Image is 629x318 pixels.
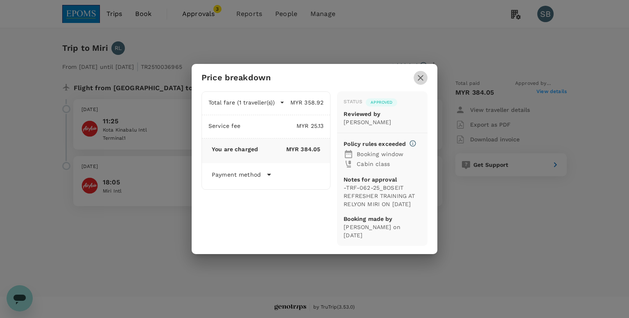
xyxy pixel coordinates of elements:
[344,184,421,208] p: -TRF-062-25_BOSEIT REFRESHER TRAINING AT RELYON MIRI ON [DATE]
[344,223,421,239] p: [PERSON_NAME] on [DATE]
[285,98,324,107] p: MYR 358.92
[344,98,362,106] div: Status
[366,100,397,105] span: Approved
[208,98,275,107] p: Total fare (1 traveller(s))
[212,170,261,179] p: Payment method
[344,110,421,118] p: Reviewed by
[208,98,285,107] button: Total fare (1 traveller(s))
[208,122,241,130] p: Service fee
[201,71,271,84] h6: Price breakdown
[212,145,258,153] p: You are charged
[258,145,320,153] p: MYR 384.05
[241,122,324,130] p: MYR 25.13
[357,150,421,158] p: Booking window
[344,175,421,184] p: Notes for approval
[344,140,406,148] p: Policy rules exceeded
[344,118,421,126] p: [PERSON_NAME]
[344,215,421,223] p: Booking made by
[357,160,421,168] p: Cabin class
